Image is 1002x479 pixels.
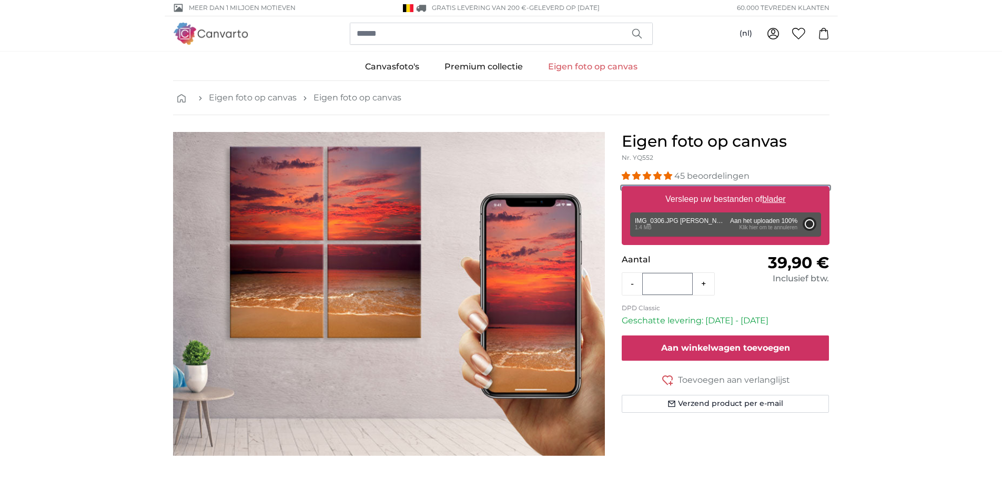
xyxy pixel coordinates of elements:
[432,4,527,12] span: GRATIS levering van 200 €
[173,23,249,44] img: Canvarto
[622,132,829,151] h1: Eigen foto op canvas
[693,273,714,294] button: +
[432,53,535,80] a: Premium collectie
[622,273,642,294] button: -
[535,53,650,80] a: Eigen foto op canvas
[678,374,790,386] span: Toevoegen aan verlanglijst
[529,4,600,12] span: Geleverd op [DATE]
[661,343,790,353] span: Aan winkelwagen toevoegen
[768,253,829,272] span: 39,90 €
[737,3,829,13] span: 60.000 tevreden klanten
[313,91,401,104] a: Eigen foto op canvas
[622,304,829,312] p: DPD Classic
[173,132,605,456] img: personalised-canvas-print
[622,314,829,327] p: Geschatte levering: [DATE] - [DATE]
[403,4,413,12] img: België
[352,53,432,80] a: Canvasfoto's
[731,24,761,43] button: (nl)
[725,272,829,285] div: Inclusief btw.
[622,335,829,361] button: Aan winkelwagen toevoegen
[209,91,297,104] a: Eigen foto op canvas
[622,395,829,413] button: Verzend product per e-mail
[762,195,785,203] u: blader
[173,132,605,456] div: 1 of 1
[189,3,296,13] span: Meer dan 1 miljoen motieven
[622,171,674,181] span: 4.93 stars
[527,4,600,12] span: -
[622,373,829,386] button: Toevoegen aan verlanglijst
[661,189,790,210] label: Versleep uw bestanden of
[622,253,725,266] p: Aantal
[622,154,653,161] span: Nr. YQ552
[173,81,829,115] nav: breadcrumbs
[674,171,750,181] span: 45 beoordelingen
